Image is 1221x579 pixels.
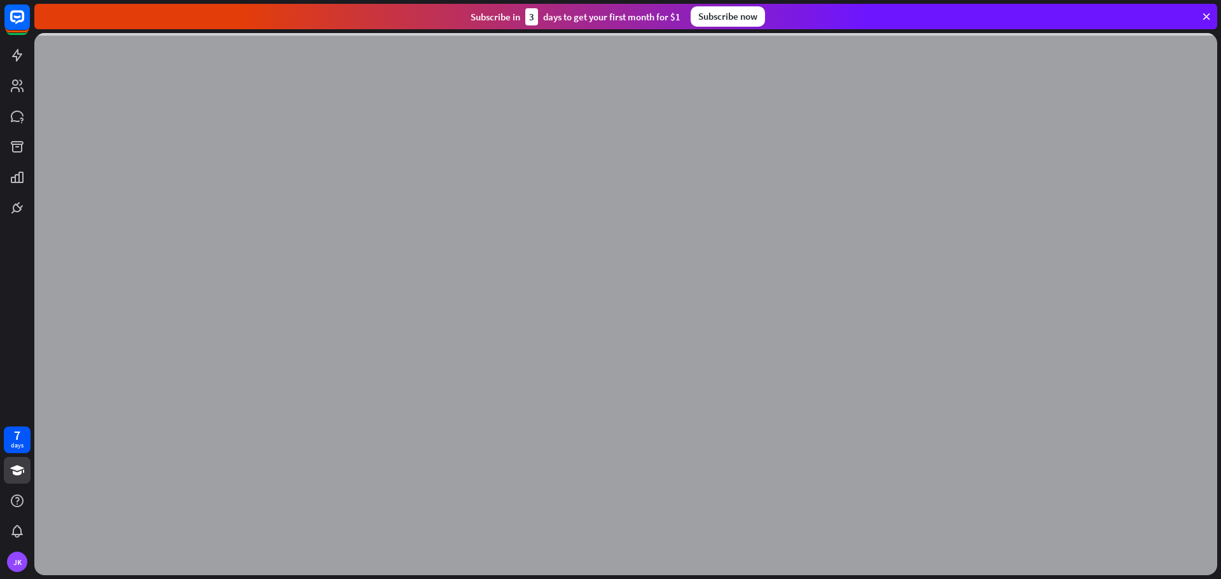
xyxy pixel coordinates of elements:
[4,426,31,453] a: 7 days
[7,552,27,572] div: JK
[11,441,24,450] div: days
[14,430,20,441] div: 7
[471,8,680,25] div: Subscribe in days to get your first month for $1
[691,6,765,27] div: Subscribe now
[525,8,538,25] div: 3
